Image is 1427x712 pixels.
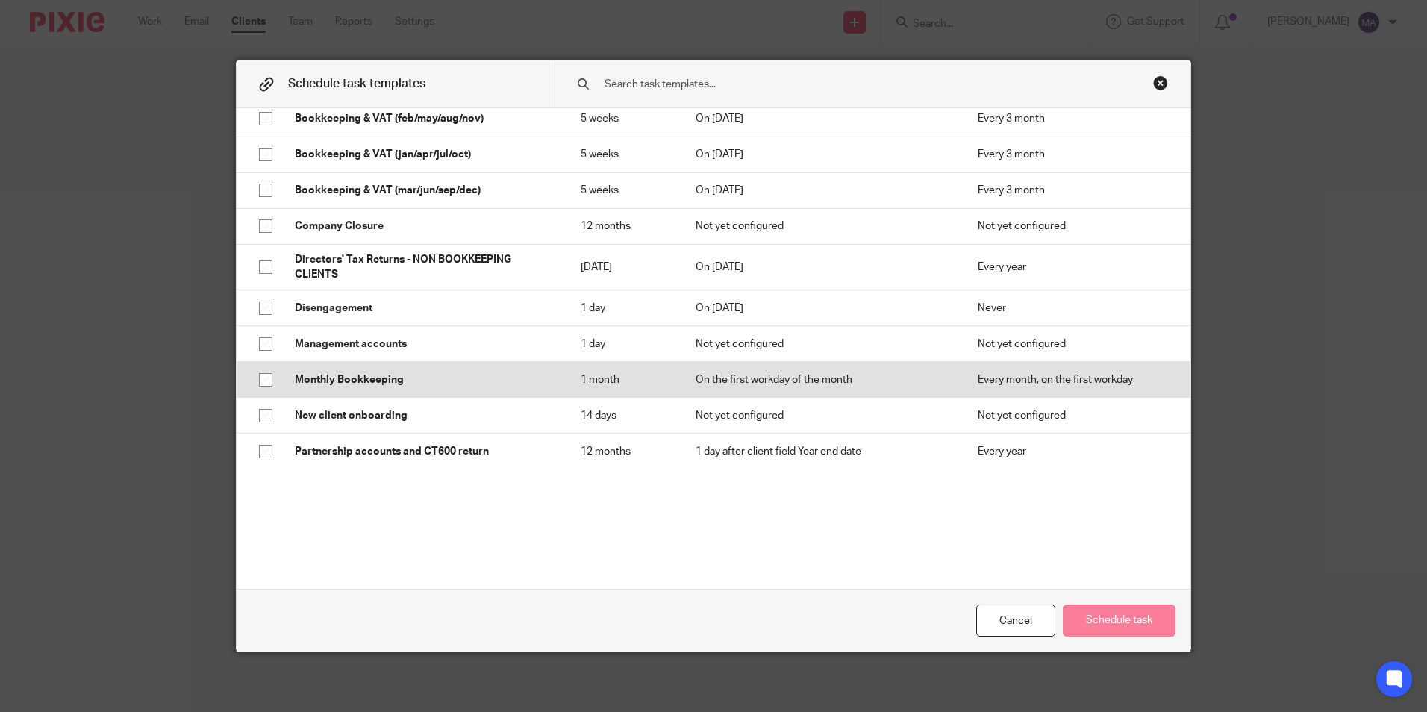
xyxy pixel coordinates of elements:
[696,337,947,352] p: Not yet configured
[581,372,666,387] p: 1 month
[696,408,947,423] p: Not yet configured
[1153,75,1168,90] div: Close this dialog window
[581,408,666,423] p: 14 days
[295,337,551,352] p: Management accounts
[295,301,551,316] p: Disengagement
[696,183,947,198] p: On [DATE]
[295,147,551,162] p: Bookkeeping & VAT (jan/apr/jul/oct)
[696,111,947,126] p: On [DATE]
[978,301,1168,316] p: Never
[581,260,666,275] p: [DATE]
[295,252,551,283] p: Directors' Tax Returns - NON BOOKKEEPING CLIENTS
[696,147,947,162] p: On [DATE]
[295,372,551,387] p: Monthly Bookkeeping
[581,301,666,316] p: 1 day
[581,111,666,126] p: 5 weeks
[581,337,666,352] p: 1 day
[696,444,947,459] p: 1 day after client field Year end date
[295,183,551,198] p: Bookkeeping & VAT (mar/jun/sep/dec)
[295,408,551,423] p: New client onboarding
[978,111,1168,126] p: Every 3 month
[581,219,666,234] p: 12 months
[976,605,1055,637] div: Cancel
[581,147,666,162] p: 5 weeks
[696,301,947,316] p: On [DATE]
[295,444,551,459] p: Partnership accounts and CT600 return
[978,260,1168,275] p: Every year
[978,183,1168,198] p: Every 3 month
[581,444,666,459] p: 12 months
[295,111,551,126] p: Bookkeeping & VAT (feb/may/aug/nov)
[978,444,1168,459] p: Every year
[603,76,1095,93] input: Search task templates...
[696,260,947,275] p: On [DATE]
[978,408,1168,423] p: Not yet configured
[978,337,1168,352] p: Not yet configured
[978,219,1168,234] p: Not yet configured
[1063,605,1175,637] button: Schedule task
[978,372,1168,387] p: Every month, on the first workday
[581,183,666,198] p: 5 weeks
[696,219,947,234] p: Not yet configured
[288,78,425,90] span: Schedule task templates
[978,147,1168,162] p: Every 3 month
[295,219,551,234] p: Company Closure
[696,372,947,387] p: On the first workday of the month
